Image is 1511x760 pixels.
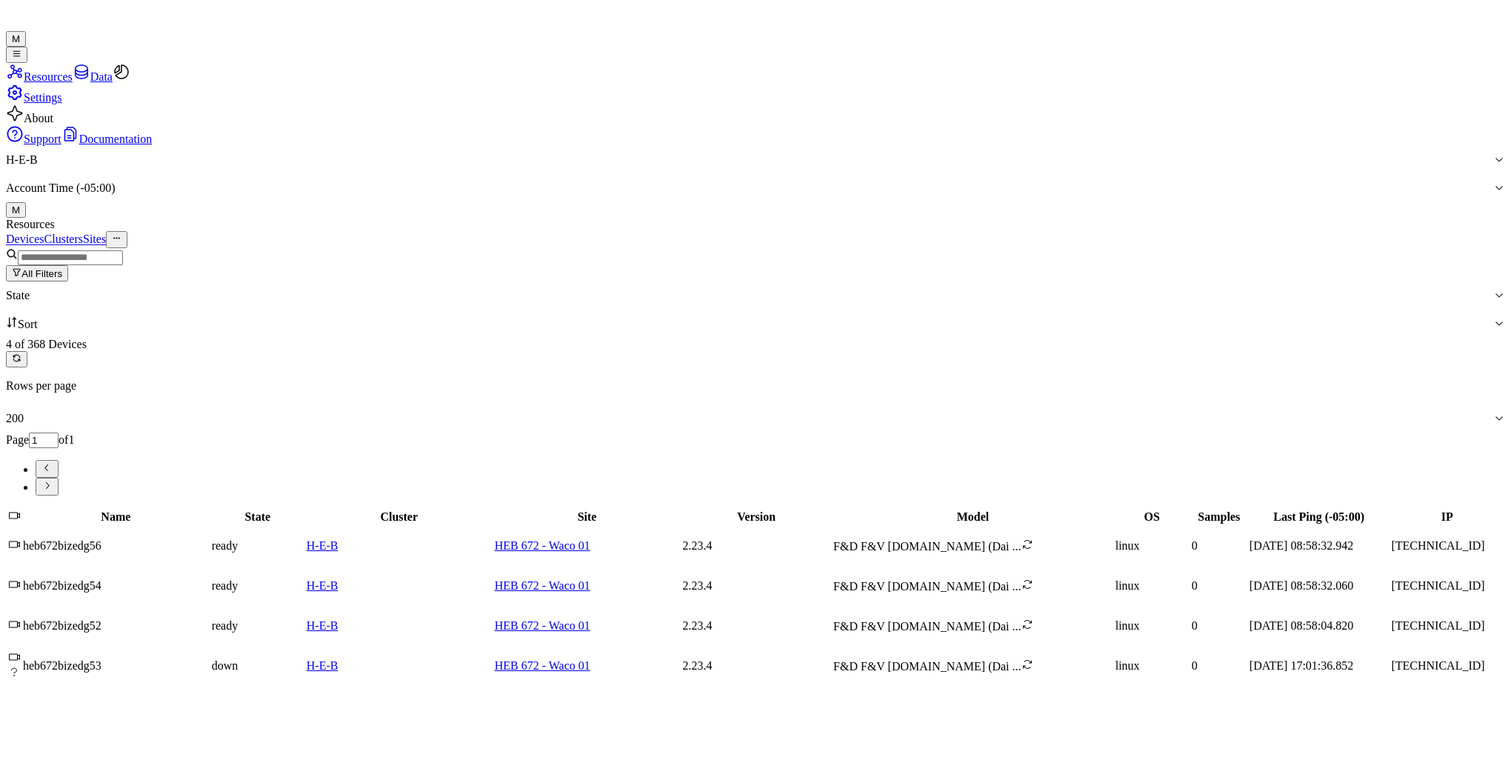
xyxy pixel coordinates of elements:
div: [DATE] 17:01:36.852 [1250,659,1389,673]
span: About [24,112,53,124]
a: H-E-B [307,539,338,552]
a: HEB 672 - Waco 01 [495,539,590,552]
span: F&D F&V [DOMAIN_NAME] (Dai ... [833,580,1021,593]
button: Go to next page [36,478,59,496]
div: 0 [1192,579,1247,593]
a: HEB 672 - Waco 01 [495,619,590,632]
button: M [6,202,26,218]
th: Last Ping (-05:00) [1249,509,1390,525]
span: F&D F&V [DOMAIN_NAME] (Dai ... [833,620,1021,633]
th: Site [494,509,681,525]
a: Devices [6,233,44,246]
div: Resources [6,218,1505,231]
th: Model [833,509,1113,525]
div: down [212,659,304,673]
p: linux [1115,659,1189,673]
div: heb672bizedg54 [23,579,209,593]
a: Settings [6,91,62,104]
a: Support [6,133,61,145]
div: 0 [1192,659,1247,673]
th: Samples [1191,509,1247,525]
span: Sort [18,318,38,330]
div: 2.23.4 [682,579,830,593]
a: Data [73,70,113,83]
div: heb672bizedg52 [23,619,209,633]
span: Page [6,433,29,446]
p: Rows per page [6,379,1505,393]
th: Version [681,509,831,525]
a: Resources [6,70,73,83]
th: OS [1115,509,1190,525]
span: F&D F&V [DOMAIN_NAME] (Dai ... [833,660,1021,673]
div: [DATE] 08:58:04.820 [1250,619,1389,633]
span: F&D F&V [DOMAIN_NAME] (Dai ... [833,540,1021,553]
th: Cluster [306,509,493,525]
div: 2.23.4 [682,619,830,633]
div: heb672bizedg53 [23,659,209,673]
span: Support [24,133,61,145]
a: Sites [83,233,106,246]
div: 2.23.4 [682,659,830,673]
a: HEB 672 - Waco 01 [495,579,590,592]
a: HEB 672 - Waco 01 [495,659,590,672]
span: 4 of 368 Devices [6,338,87,350]
a: H-E-B [307,579,338,592]
span: Resources [24,70,73,83]
div: [DATE] 08:58:32.942 [1250,539,1389,553]
div: 0 [1192,539,1247,553]
div: [TECHNICAL_ID] [1391,619,1503,633]
div: ready [212,539,304,553]
a: Clusters [44,233,83,246]
p: linux [1115,619,1189,633]
p: linux [1115,539,1189,553]
div: [TECHNICAL_ID] [1391,539,1503,553]
span: M [12,33,20,44]
span: Data [90,70,113,83]
div: [DATE] 08:58:32.060 [1250,579,1389,593]
div: 0 [1192,619,1247,633]
span: Documentation [79,133,153,145]
span: of 1 [59,433,74,446]
div: [TECHNICAL_ID] [1391,659,1503,673]
button: All Filters [6,265,68,281]
div: 2.23.4 [682,539,830,553]
span: M [12,204,20,216]
div: ready [212,619,304,633]
button: M [6,31,26,47]
th: Name [22,509,210,525]
th: IP [1390,509,1504,525]
a: H-E-B [307,659,338,672]
button: Go to previous page [36,460,59,478]
div: ready [212,579,304,593]
span: Settings [24,91,62,104]
a: H-E-B [307,619,338,632]
nav: pagination [6,460,1505,496]
a: Documentation [61,133,153,145]
p: linux [1115,579,1189,593]
button: Toggle Navigation [6,47,27,63]
div: [TECHNICAL_ID] [1391,579,1503,593]
div: heb672bizedg56 [23,539,209,553]
th: State [211,509,304,525]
